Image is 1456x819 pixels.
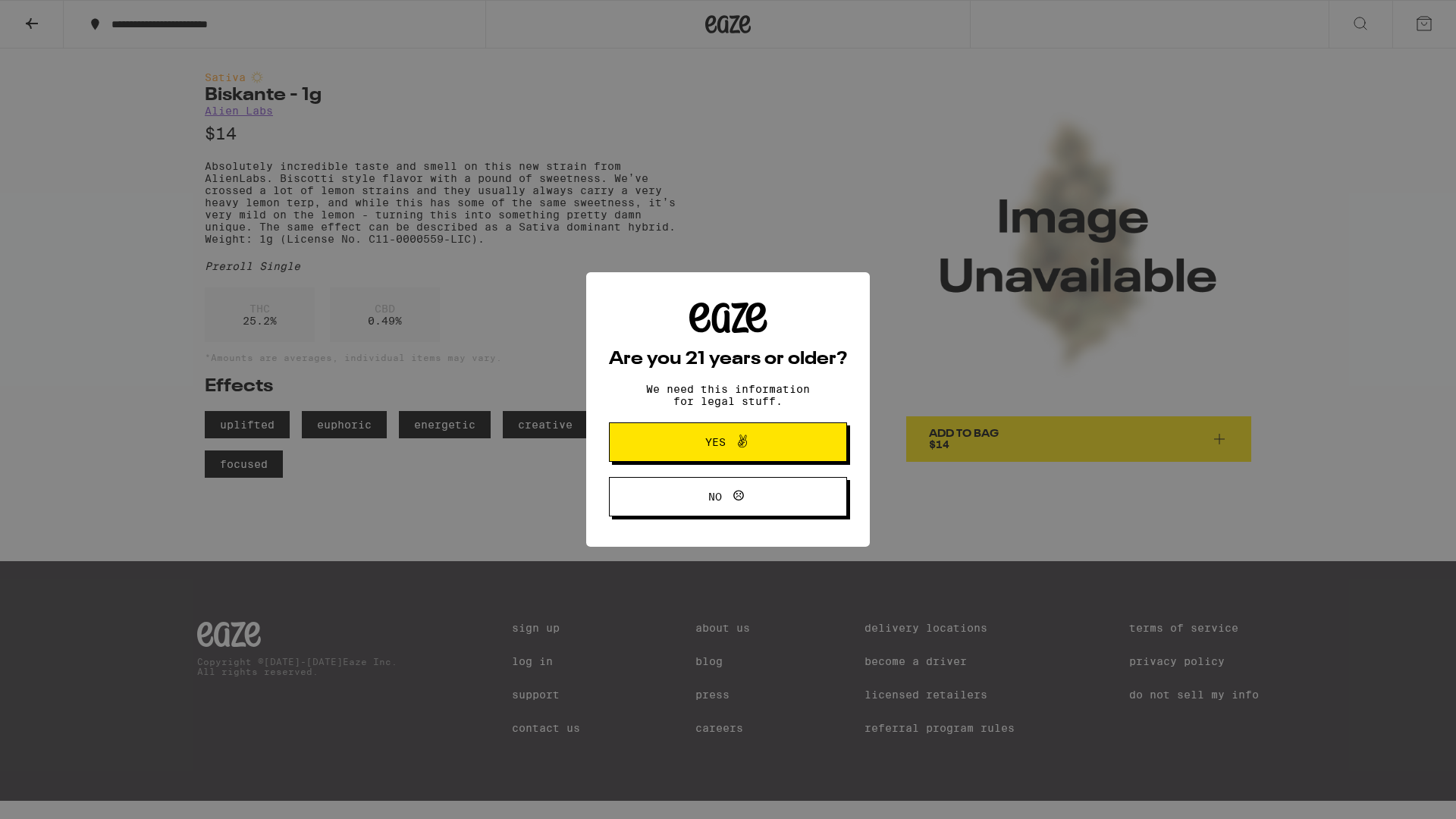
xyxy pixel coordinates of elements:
h2: Are you 21 years or older? [609,350,847,369]
button: No [609,477,847,516]
p: We need this information for legal stuff. [633,383,823,407]
button: Yes [609,422,847,462]
span: No [708,491,722,502]
span: Yes [705,437,726,447]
